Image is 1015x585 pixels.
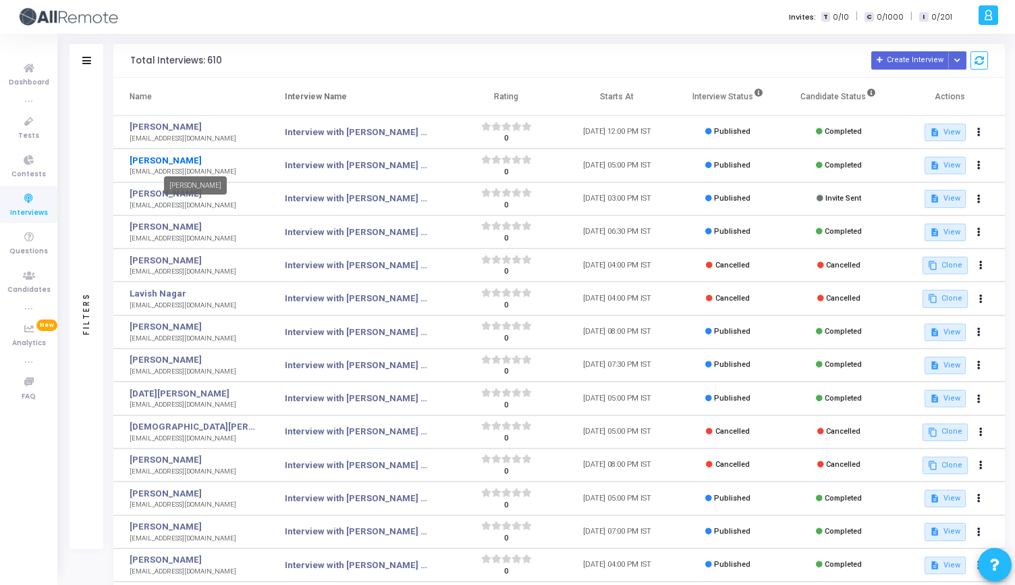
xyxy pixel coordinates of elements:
td: [DATE] 03:00 PM IST [561,182,672,215]
span: Published [714,161,750,170]
mat-icon: description [930,394,939,403]
span: Completed [825,494,862,503]
span: Candidates [7,284,51,296]
a: [PERSON_NAME] [130,154,255,168]
span: Analytics [12,338,46,349]
span: Tests [18,130,39,142]
mat-icon: description [930,328,939,337]
td: [DATE] 06:30 PM IST [561,215,672,249]
span: Published [714,494,750,503]
button: View [925,157,966,174]
span: Published [714,394,750,403]
button: Clone [923,257,968,274]
span: Dashboard [9,77,49,88]
span: Cancelled [715,294,750,303]
span: Interviews [10,207,48,219]
div: [EMAIL_ADDRESS][DOMAIN_NAME] [130,434,255,444]
span: Cancelled [826,427,860,436]
mat-icon: description [930,228,939,237]
th: Candidate Status [784,78,894,116]
a: Interview with [PERSON_NAME] <> Senior React Native Developer, Round 1 [285,292,430,305]
span: Completed [825,394,862,403]
td: [DATE] 05:00 PM IST [561,382,672,415]
span: Contests [11,169,46,180]
span: New [36,320,57,331]
div: Filters [80,239,92,388]
div: 0 [481,366,532,378]
a: [PERSON_NAME] [130,453,255,467]
div: [EMAIL_ADDRESS][DOMAIN_NAME] [130,167,255,177]
div: 0 [481,266,532,278]
div: 0 [481,566,532,578]
button: Clone [923,424,968,441]
th: Interview Status [672,78,783,116]
td: [DATE] 08:00 PM IST [561,315,672,349]
div: 0 [481,333,532,345]
a: [DATE][PERSON_NAME] [130,387,255,401]
span: I [919,12,928,22]
td: [DATE] 04:00 PM IST [561,549,672,582]
button: View [925,557,966,574]
button: View [925,324,966,341]
span: Cancelled [826,294,860,303]
span: Completed [825,360,862,369]
span: 0/1000 [877,11,904,23]
div: [EMAIL_ADDRESS][DOMAIN_NAME] [130,201,255,211]
span: Published [714,127,750,136]
th: Actions [894,78,1005,116]
a: [PERSON_NAME] [130,254,255,268]
a: Interview with [PERSON_NAME] <> SDET, Round 1 [285,126,430,139]
mat-icon: description [930,161,939,170]
a: Interview with [PERSON_NAME] <> Senior React Native Developer, Round 2 [285,392,430,405]
a: [PERSON_NAME] [130,487,255,501]
button: View [925,390,966,407]
div: [EMAIL_ADDRESS][DOMAIN_NAME] [130,234,255,244]
a: [PERSON_NAME] [130,353,255,367]
span: Cancelled [826,460,860,469]
mat-icon: description [930,494,939,503]
span: Completed [825,127,862,136]
a: Interview with [PERSON_NAME] <> Senior Frontend Engineer - Round 1 [285,459,430,472]
span: | [856,9,858,24]
span: Published [714,194,750,203]
span: FAQ [22,391,36,403]
td: [DATE] 12:00 PM IST [561,116,672,149]
div: [EMAIL_ADDRESS][DOMAIN_NAME] [130,400,255,410]
span: T [821,12,830,22]
span: Completed [825,161,862,170]
span: Cancelled [715,427,750,436]
span: Cancelled [715,460,750,469]
span: Completed [825,227,862,236]
div: 0 [481,133,532,145]
span: Completed [825,560,862,569]
span: | [910,9,912,24]
mat-icon: description [930,361,939,370]
label: Invites: [789,11,816,23]
button: Create Interview [871,51,949,70]
span: Cancelled [715,261,750,270]
span: Published [714,360,750,369]
td: [DATE] 04:00 PM IST [561,249,672,282]
span: Questions [9,246,48,257]
div: 0 [481,533,532,544]
td: [DATE] 05:00 PM IST [561,149,672,182]
a: [PERSON_NAME] [130,320,255,334]
a: Interview with [PERSON_NAME] <> Senior React Native Developer, Round 1 [285,525,430,538]
mat-icon: description [930,128,939,137]
button: View [925,523,966,540]
th: Interview Name [269,78,451,116]
span: Completed [825,527,862,536]
div: [EMAIL_ADDRESS][DOMAIN_NAME] [130,500,255,510]
div: 0 [481,233,532,245]
a: Interview with [PERSON_NAME] <> Senior React Native Developer, Round 1 [285,559,430,572]
div: [PERSON_NAME] [164,176,227,195]
mat-icon: content_copy [928,461,937,470]
div: 0 [481,433,532,444]
button: View [925,190,966,207]
span: Invite Sent [825,194,861,203]
div: [EMAIL_ADDRESS][DOMAIN_NAME] [130,467,255,477]
div: 0 [481,500,532,511]
span: 0/10 [833,11,849,23]
div: [EMAIL_ADDRESS][DOMAIN_NAME] [130,334,255,344]
button: View [925,490,966,507]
